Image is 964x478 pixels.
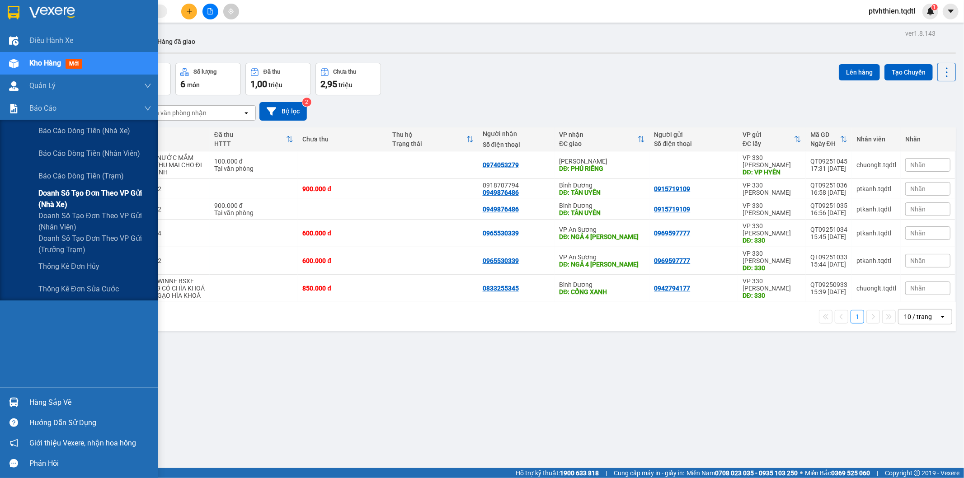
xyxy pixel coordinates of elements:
[9,104,19,113] img: solution-icon
[654,206,690,213] div: 0915719109
[9,418,18,427] span: question-circle
[654,257,690,264] div: 0969597777
[38,125,130,136] span: Báo cáo dòng tiền (nhà xe)
[910,257,926,264] span: Nhãn
[214,165,294,172] div: Tại văn phòng
[831,469,870,477] strong: 0369 525 060
[210,127,298,151] th: Toggle SortBy
[483,257,519,264] div: 0965530339
[810,281,847,288] div: QT09250933
[29,80,56,91] span: Quản Lý
[193,69,216,75] div: Số lượng
[559,158,645,165] div: [PERSON_NAME]
[654,230,690,237] div: 0969597777
[687,468,798,478] span: Miền Nam
[743,264,801,272] div: DĐ: 330
[29,396,151,409] div: Hàng sắp về
[150,31,202,52] button: Hàng đã giao
[302,257,383,264] div: 600.000 đ
[214,131,287,138] div: Đã thu
[9,36,19,46] img: warehouse-icon
[144,105,151,112] span: down
[559,165,645,172] div: DĐ: PHÚ RIỀNG
[129,230,205,237] div: 1 XE 54464
[743,140,794,147] div: ĐC lấy
[38,187,151,210] span: Doanh số tạo đơn theo VP gửi (nhà xe)
[743,292,801,299] div: DĐ: 330
[483,182,550,189] div: 0918707794
[559,233,645,240] div: DĐ: NGẢ 4 LINH XUÂN
[393,140,466,147] div: Trạng thái
[877,468,878,478] span: |
[202,4,218,19] button: file-add
[743,237,801,244] div: DĐ: 330
[38,233,151,255] span: Doanh số tạo đơn theo VP gửi (trưởng trạm)
[38,210,151,233] span: Doanh số tạo đơn theo VP gửi (nhân viên)
[851,310,864,323] button: 1
[654,185,690,192] div: 0915719109
[9,81,19,91] img: warehouse-icon
[129,154,205,161] div: 1 THÙNG NƯỚC MẮM
[29,35,73,46] span: Điều hành xe
[129,257,205,264] div: 1 XE 16752
[810,202,847,209] div: QT09251035
[743,169,801,176] div: DĐ: VP HYÊN
[320,79,337,89] span: 2,95
[9,459,18,468] span: message
[38,148,140,159] span: Báo cáo dòng tiền (nhân viên)
[861,5,922,17] span: ptvhthien.tqdtl
[223,4,239,19] button: aim
[933,4,936,10] span: 1
[743,277,801,292] div: VP 330 [PERSON_NAME]
[38,283,119,295] span: Thống kê đơn sửa cước
[250,79,267,89] span: 1,00
[129,206,205,213] div: 1 XE 05232
[910,161,926,169] span: Nhãn
[910,206,926,213] span: Nhãn
[302,136,383,143] div: Chưa thu
[806,127,852,151] th: Toggle SortBy
[654,131,734,138] div: Người gửi
[839,64,880,80] button: Lên hàng
[339,81,353,89] span: triệu
[884,64,933,80] button: Tạo Chuyến
[129,185,205,192] div: 1 XE 05232
[559,281,645,288] div: Bình Dương
[810,140,840,147] div: Ngày ĐH
[129,161,205,176] div: VPHYEN THU MAI CHO ĐI XE LỘC NINH
[559,226,645,233] div: VP An Sương
[334,69,357,75] div: Chưa thu
[187,81,200,89] span: món
[560,469,599,477] strong: 1900 633 818
[144,82,151,89] span: down
[856,257,896,264] div: ptkanh.tqdtl
[800,471,803,475] span: ⚪️
[38,261,99,272] span: Thống kê đơn hủy
[810,261,847,268] div: 15:44 [DATE]
[8,6,19,19] img: logo-vxr
[129,140,205,147] div: Ghi chú
[743,182,801,196] div: VP 330 [PERSON_NAME]
[810,182,847,189] div: QT09251036
[939,313,946,320] svg: open
[559,253,645,261] div: VP An Sương
[947,7,955,15] span: caret-down
[180,79,185,89] span: 6
[856,161,896,169] div: chuonglt.tqdtl
[207,8,213,14] span: file-add
[29,416,151,430] div: Hướng dẫn sử dụng
[516,468,599,478] span: Hỗ trợ kỹ thuật:
[856,136,896,143] div: Nhân viên
[559,202,645,209] div: Bình Dương
[129,277,205,299] div: 1 XE MÁY WINNE BSXE BSX 36989 CÓ CHÌA KHOÁ XE 1 BAO GẠO HÌA KHOÁ
[910,185,926,192] span: Nhãn
[245,63,311,95] button: Đã thu1,00 triệu
[614,468,684,478] span: Cung cấp máy in - giấy in:
[559,131,638,138] div: VP nhận
[810,158,847,165] div: QT09251045
[810,165,847,172] div: 17:31 [DATE]
[810,209,847,216] div: 16:56 [DATE]
[483,206,519,213] div: 0949876486
[483,230,519,237] div: 0965530339
[559,140,638,147] div: ĐC giao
